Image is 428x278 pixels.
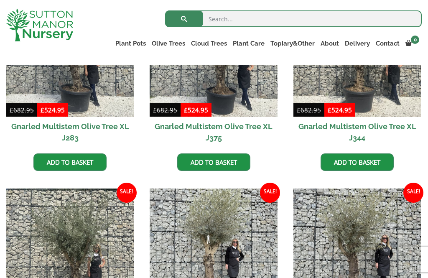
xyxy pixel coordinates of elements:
bdi: 524.95 [184,106,208,114]
a: Add to basket: “Gnarled Multistem Olive Tree XL J344” [321,153,394,171]
a: Add to basket: “Gnarled Multistem Olive Tree XL J283” [33,153,107,171]
bdi: 524.95 [41,106,65,114]
a: About [318,38,342,49]
a: 0 [403,38,422,49]
a: Cloud Trees [188,38,230,49]
a: Olive Trees [149,38,188,49]
a: Plant Care [230,38,267,49]
a: Plant Pots [112,38,149,49]
span: £ [297,106,301,114]
span: £ [10,106,13,114]
input: Search... [165,10,422,27]
span: Sale! [260,183,280,203]
img: logo [6,8,73,41]
bdi: 524.95 [328,106,352,114]
span: Sale! [117,183,137,203]
span: £ [184,106,188,114]
h2: Gnarled Multistem Olive Tree XL J344 [293,117,421,147]
a: Delivery [342,38,373,49]
span: £ [328,106,331,114]
h2: Gnarled Multistem Olive Tree XL J375 [150,117,278,147]
a: Contact [373,38,403,49]
span: 0 [411,36,419,44]
a: Topiary&Other [267,38,318,49]
span: Sale! [403,183,423,203]
a: Add to basket: “Gnarled Multistem Olive Tree XL J375” [177,153,250,171]
h2: Gnarled Multistem Olive Tree XL J283 [6,117,134,147]
bdi: 682.95 [297,106,321,114]
span: £ [153,106,157,114]
bdi: 682.95 [10,106,34,114]
bdi: 682.95 [153,106,177,114]
span: £ [41,106,44,114]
